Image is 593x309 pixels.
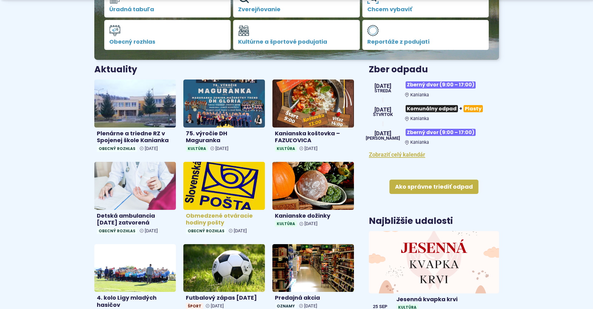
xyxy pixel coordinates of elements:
a: Kanianske dožinky Kultúra [DATE] [272,162,354,229]
span: Kultúra [275,145,297,152]
h3: Najbližšie udalosti [369,216,453,226]
a: Zobraziť celý kalendár [369,151,425,158]
h4: Futbalový zápas [DATE] [186,294,262,302]
a: Obmedzené otváracie hodiny pošty Obecný rozhlas [DATE] [183,162,265,237]
span: [DATE] [304,146,318,151]
span: [DATE] [145,146,158,151]
span: [DATE] [234,228,247,234]
a: 75. výročie DH Maguranka Kultúra [DATE] [183,80,265,154]
span: Chcem vybaviť [367,6,484,12]
span: Zberný dvor (9:00 – 17:00) [406,81,476,89]
span: Kultúra [186,145,208,152]
span: Obecný rozhlas [97,228,137,234]
h3: + [405,103,499,115]
span: Obecný rozhlas [186,228,226,234]
span: sep [379,305,387,309]
span: [DATE] [366,131,400,136]
h4: Jesenná kvapka krvi [396,296,496,303]
h4: Plenárne a triedne RZ v Spojenej škole Kanianka [97,130,173,144]
h4: Predajná akcia [275,294,351,302]
span: [DATE] [211,303,224,309]
span: [DATE] [373,107,393,113]
h4: Obmedzené otváracie hodiny pošty [186,212,262,226]
h4: Detská ambulancia [DATE] zatvorená [97,212,173,226]
a: Obecný rozhlas [104,20,231,50]
span: Kultúrne a športové podujatia [238,39,355,45]
h3: Aktuality [94,65,137,75]
span: Reportáže z podujatí [367,39,484,45]
span: Kanianka [410,140,429,145]
h3: Zber odpadu [369,65,499,75]
span: [DATE] [145,228,158,234]
a: Zberný dvor (9:00 – 17:00) Kanianka [DATE] [PERSON_NAME] [369,126,499,145]
span: [PERSON_NAME] [366,136,400,141]
span: Úradná tabuľa [109,6,226,12]
span: Kanianka [410,92,429,98]
span: Obecný rozhlas [97,145,137,152]
span: 25 [373,305,378,309]
span: [DATE] [374,83,391,89]
span: Zberný dvor (9:00 – 17:00) [406,129,476,136]
a: Reportáže z podujatí [362,20,489,50]
a: Plenárne a triedne RZ v Spojenej škole Kanianka Obecný rozhlas [DATE] [94,80,176,154]
a: Kultúrne a športové podujatia [233,20,360,50]
h4: Kanianske dožinky [275,212,351,220]
span: [DATE] [215,146,228,151]
span: Plasty [464,105,483,112]
a: Komunálny odpad+Plasty Kanianka [DATE] štvrtok [369,103,499,121]
span: Kanianka [410,116,429,121]
span: streda [374,89,391,93]
h4: 75. výročie DH Maguranka [186,130,262,144]
h4: Kanianska koštovka – FAZUĽOVICA [275,130,351,144]
h4: 4. kolo Ligy mladých hasičov [97,294,173,308]
a: Ako správne triediť odpad [389,180,478,194]
a: Detská ambulancia [DATE] zatvorená Obecný rozhlas [DATE] [94,162,176,237]
a: Kanianska koštovka – FAZUĽOVICA Kultúra [DATE] [272,80,354,154]
span: Obecný rozhlas [109,39,226,45]
span: [DATE] [304,303,317,309]
span: Komunálny odpad [406,105,458,112]
span: [DATE] [304,221,318,226]
a: Zberný dvor (9:00 – 17:00) Kanianka [DATE] streda [369,79,499,98]
span: Kultúra [275,220,297,227]
span: Zverejňovanie [238,6,355,12]
span: štvrtok [373,113,393,117]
